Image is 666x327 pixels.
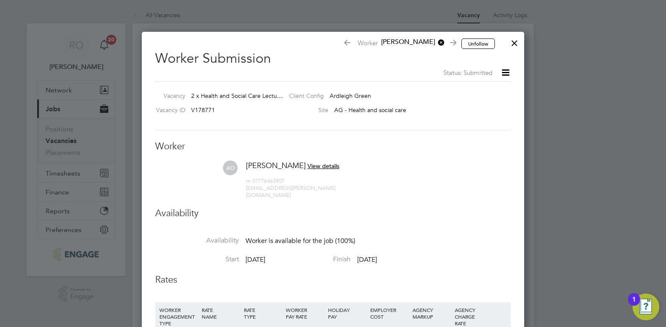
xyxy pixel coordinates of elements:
[443,69,492,77] span: Status: Submitted
[246,161,306,170] span: [PERSON_NAME]
[633,294,659,320] button: Open Resource Center, 1 new notification
[200,302,242,324] div: RATE NAME
[155,207,511,220] h3: Availability
[246,255,265,264] span: [DATE]
[155,141,511,153] h3: Worker
[357,255,377,264] span: [DATE]
[282,106,328,114] label: Site
[282,92,324,100] label: Client Config
[334,106,406,114] span: AG - Health and social care
[155,43,511,78] h2: Worker Submission
[410,302,453,324] div: AGENCY MARKUP
[307,162,339,170] span: View details
[152,106,185,114] label: Vacancy ID
[378,38,445,47] span: [PERSON_NAME]
[223,161,238,175] span: AO
[267,255,351,264] label: Finish
[343,38,455,49] span: Worker
[155,236,239,245] label: Availability
[368,302,410,324] div: EMPLOYER COST
[330,92,371,100] span: Ardleigh Green
[191,106,215,114] span: V178771
[461,38,495,49] button: Unfollow
[284,302,326,324] div: WORKER PAY RATE
[152,92,185,100] label: Vacancy
[326,302,368,324] div: HOLIDAY PAY
[155,255,239,264] label: Start
[191,92,283,100] span: 2 x Health and Social Care Lectu…
[155,274,511,286] h3: Rates
[246,184,336,199] span: [EMAIL_ADDRESS][PERSON_NAME][DOMAIN_NAME]
[632,299,636,310] div: 1
[246,177,284,184] span: 07776463907
[246,237,355,245] span: Worker is available for the job (100%)
[246,177,252,184] span: m:
[242,302,284,324] div: RATE TYPE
